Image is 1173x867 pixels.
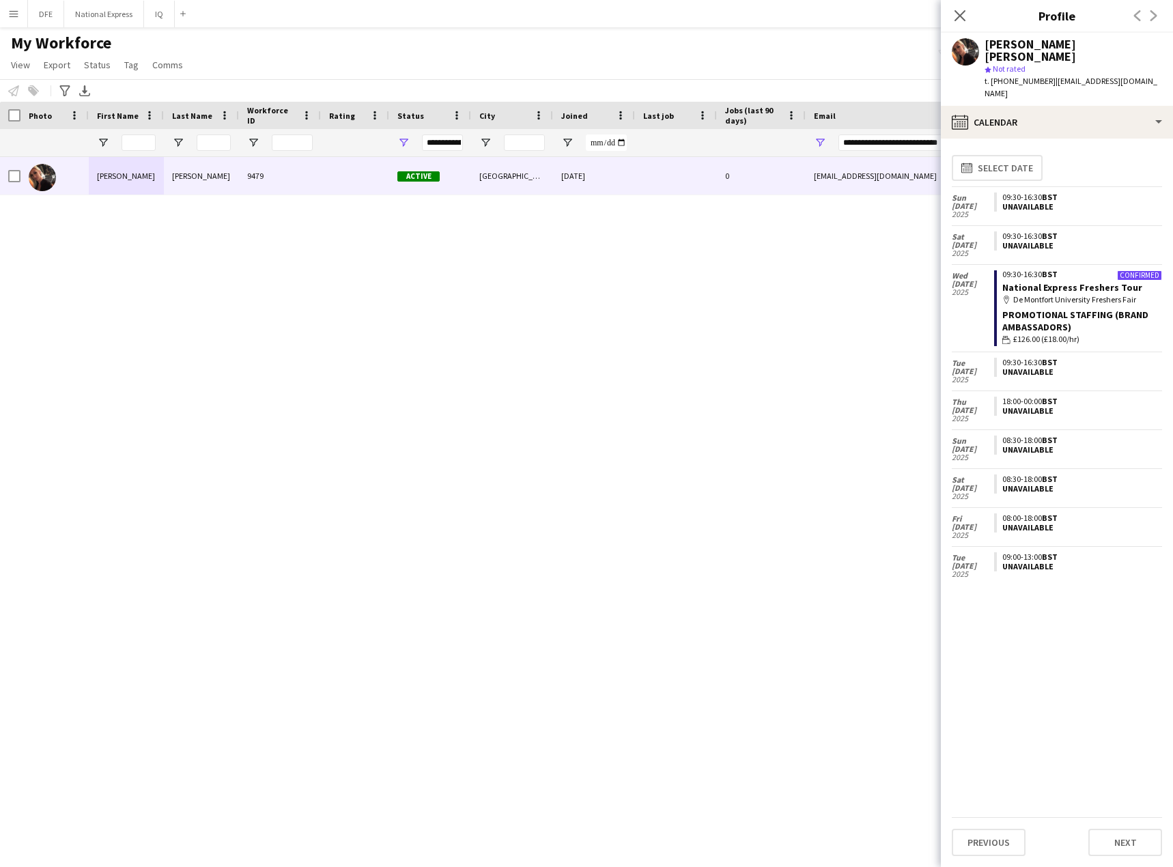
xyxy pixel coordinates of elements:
span: Export [44,59,70,71]
span: Comms [152,59,183,71]
div: Confirmed [1117,270,1162,281]
span: Thu [952,398,994,406]
app-crew-unavailable-period: 09:30-16:30 [994,358,1162,377]
div: [PERSON_NAME] [164,157,239,195]
span: BST [1042,192,1058,202]
a: Comms [147,56,188,74]
span: Wed [952,272,994,280]
app-crew-unavailable-period: 18:00-00:00 [994,397,1162,416]
span: BST [1042,435,1058,445]
div: Unavailable [1002,367,1157,377]
span: Last Name [172,111,212,121]
button: Open Filter Menu [97,137,109,149]
div: [DATE] [553,157,635,195]
input: Joined Filter Input [586,134,627,151]
span: Tue [952,359,994,367]
span: Sat [952,476,994,484]
div: 9479 [239,157,321,195]
span: First Name [97,111,139,121]
span: BST [1042,231,1058,241]
span: BST [1042,474,1058,484]
span: My Workforce [11,33,111,53]
div: Unavailable [1002,406,1157,416]
span: t. [PHONE_NUMBER] [985,76,1056,86]
span: Tag [124,59,139,71]
span: 2025 [952,375,994,384]
span: 2025 [952,414,994,423]
div: 09:30-16:30 [1002,270,1162,279]
span: £126.00 (£18.00/hr) [1013,333,1079,345]
div: 0 [717,157,806,195]
span: BST [1042,513,1058,523]
span: [DATE] [952,406,994,414]
span: Photo [29,111,52,121]
app-crew-unavailable-period: 09:00-13:00 [994,552,1162,571]
span: 2025 [952,531,994,539]
span: 2025 [952,210,994,218]
a: Status [79,56,116,74]
app-crew-unavailable-period: 08:00-18:00 [994,513,1162,532]
span: Sun [952,437,994,445]
span: BST [1042,269,1058,279]
span: Email [814,111,836,121]
span: Active [397,171,440,182]
button: Open Filter Menu [561,137,574,149]
input: Workforce ID Filter Input [272,134,313,151]
button: IQ [144,1,175,27]
span: Joined [561,111,588,121]
app-crew-unavailable-period: 08:30-18:00 [994,474,1162,494]
span: [DATE] [952,562,994,570]
button: National Express [64,1,144,27]
span: | [EMAIL_ADDRESS][DOMAIN_NAME] [985,76,1157,98]
button: Open Filter Menu [479,137,492,149]
input: Email Filter Input [838,134,1071,151]
button: Open Filter Menu [397,137,410,149]
span: Rating [329,111,355,121]
span: [DATE] [952,241,994,249]
span: Jobs (last 90 days) [725,105,781,126]
span: 2025 [952,453,994,461]
a: View [5,56,36,74]
div: [GEOGRAPHIC_DATA] [471,157,553,195]
span: BST [1042,552,1058,562]
a: Tag [119,56,144,74]
app-crew-unavailable-period: 08:30-18:00 [994,436,1162,455]
span: Not rated [993,63,1026,74]
div: [EMAIL_ADDRESS][DOMAIN_NAME] [806,157,1079,195]
span: Fri [952,515,994,523]
span: [DATE] [952,445,994,453]
span: [DATE] [952,367,994,375]
span: Sat [952,233,994,241]
span: BST [1042,396,1058,406]
span: 2025 [952,249,994,257]
app-crew-unavailable-period: 09:30-16:30 [994,231,1162,251]
span: BST [1042,357,1058,367]
app-action-btn: Advanced filters [57,83,73,99]
span: Status [397,111,424,121]
div: Promotional Staffing (Brand Ambassadors) [1002,309,1162,333]
span: 2025 [952,288,994,296]
button: Next [1088,829,1162,856]
span: [DATE] [952,280,994,288]
button: DFE [28,1,64,27]
div: [PERSON_NAME] [PERSON_NAME] [985,38,1162,63]
span: Sun [952,194,994,202]
div: [PERSON_NAME] [89,157,164,195]
button: Open Filter Menu [814,137,826,149]
span: View [11,59,30,71]
a: Export [38,56,76,74]
span: Tue [952,554,994,562]
h3: Profile [941,7,1173,25]
span: Status [84,59,111,71]
div: Unavailable [1002,523,1157,532]
input: City Filter Input [504,134,545,151]
button: Open Filter Menu [172,137,184,149]
div: Unavailable [1002,562,1157,571]
span: 2025 [952,492,994,500]
button: Previous [952,829,1026,856]
span: 2025 [952,570,994,578]
a: National Express Freshers Tour [1002,281,1142,294]
div: Unavailable [1002,484,1157,494]
span: [DATE] [952,202,994,210]
input: First Name Filter Input [122,134,156,151]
